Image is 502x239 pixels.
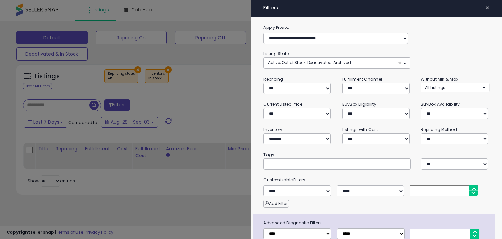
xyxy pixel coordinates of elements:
h4: Filters [263,5,489,10]
button: Add Filter [263,200,289,208]
span: Advanced Diagnostic Filters [259,219,495,227]
span: Active, Out of Stock, Deactivated, Archived [268,60,351,65]
button: All Listings [421,83,489,92]
small: Tags [259,151,494,158]
small: BuyBox Eligibility [342,101,376,107]
small: Listing State [263,51,289,56]
small: Repricing Method [421,127,457,132]
span: × [398,60,402,66]
small: BuyBox Availability [421,101,460,107]
small: Listings with Cost [342,127,378,132]
small: Current Listed Price [263,101,302,107]
small: Repricing [263,76,283,82]
small: Without Min & Max [421,76,458,82]
small: Inventory [263,127,282,132]
small: Customizable Filters [259,176,494,184]
button: × [483,3,492,12]
small: Fulfillment Channel [342,76,382,82]
button: Active, Out of Stock, Deactivated, Archived × [264,58,410,68]
span: × [485,3,490,12]
span: All Listings [425,85,445,90]
label: Apply Preset: [259,24,494,31]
